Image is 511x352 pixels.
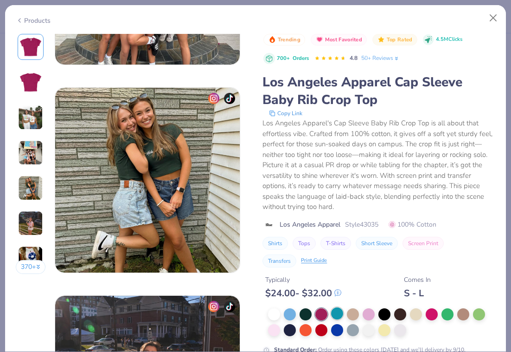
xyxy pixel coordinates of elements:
[262,118,495,212] div: Los Angeles Apparel's Cap Sleeve Baby Rib Crop Top is all about that effortless vibe. Crafted fro...
[224,301,235,312] img: tiktok-icon.png
[16,16,51,26] div: Products
[19,71,42,93] img: Back
[265,275,341,285] div: Typically
[436,36,462,44] span: 4.5M Clicks
[485,9,502,27] button: Close
[262,73,495,109] div: Los Angeles Apparel Cap Sleeve Baby Rib Crop Top
[18,140,43,165] img: User generated content
[262,221,275,228] img: brand logo
[277,55,309,63] div: 700+
[18,246,43,271] img: User generated content
[301,257,327,265] div: Print Guide
[320,237,351,250] button: T-Shirts
[404,275,431,285] div: Comes In
[356,237,398,250] button: Short Sleeve
[16,260,46,274] button: 370+
[350,54,358,62] span: 4.8
[404,287,431,299] div: S - L
[224,93,235,104] img: tiktok-icon.png
[361,54,400,62] a: 50+ Reviews
[280,220,340,229] span: Los Angeles Apparel
[311,34,367,46] button: Badge Button
[293,55,309,62] span: Orders
[18,211,43,236] img: User generated content
[377,36,385,43] img: Top Rated sort
[314,51,346,66] div: 4.8 Stars
[372,34,417,46] button: Badge Button
[345,220,378,229] span: Style 43035
[402,237,444,250] button: Screen Print
[55,88,240,273] img: feedba28-464a-4802-8f9c-d6977fca4db1
[389,220,436,229] span: 100% Cotton
[208,93,219,104] img: insta-icon.png
[265,287,341,299] div: $ 24.00 - $ 32.00
[266,109,305,118] button: copy to clipboard
[316,36,323,43] img: Most Favorited sort
[263,34,305,46] button: Badge Button
[278,37,300,42] span: Trending
[325,37,362,42] span: Most Favorited
[208,301,219,312] img: insta-icon.png
[18,176,43,201] img: User generated content
[19,36,42,58] img: Front
[387,37,413,42] span: Top Rated
[268,36,276,43] img: Trending sort
[262,254,296,267] button: Transfers
[262,237,288,250] button: Shirts
[293,237,316,250] button: Tops
[18,105,43,130] img: User generated content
